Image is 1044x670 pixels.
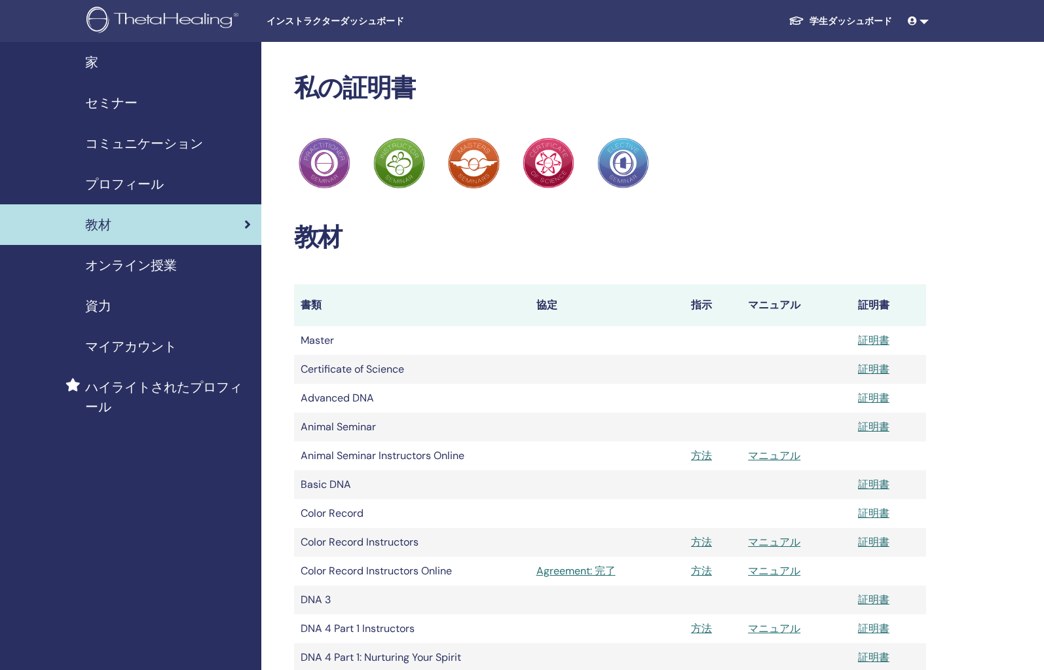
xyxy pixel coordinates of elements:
a: 証明書 [858,535,889,549]
td: DNA 3 [294,586,530,614]
td: Certificate of Science [294,355,530,384]
span: オンライン授業 [85,255,177,275]
img: Practitioner [523,138,574,189]
a: 方法 [691,622,712,635]
td: Color Record [294,499,530,528]
a: Agreement: 完了 [536,563,678,579]
a: 方法 [691,535,712,549]
td: Animal Seminar [294,413,530,441]
span: ハイライトされたプロフィール [85,377,251,417]
a: 証明書 [858,477,889,491]
img: Practitioner [373,138,424,189]
a: 証明書 [858,391,889,405]
th: 指示 [684,284,741,326]
span: 資力 [85,296,111,316]
span: セミナー [85,93,138,113]
a: マニュアル [748,564,800,578]
img: graduation-cap-white.svg [789,15,804,26]
a: 証明書 [858,420,889,434]
a: 証明書 [858,593,889,606]
a: 学生ダッシュボード [778,9,903,33]
a: マニュアル [748,449,800,462]
th: マニュアル [741,284,851,326]
a: 証明書 [858,362,889,376]
h2: 教材 [294,223,927,253]
td: Advanced DNA [294,384,530,413]
td: Basic DNA [294,470,530,499]
a: 証明書 [858,650,889,664]
span: 家 [85,52,98,72]
span: コミュニケーション [85,134,203,153]
td: Color Record Instructors [294,528,530,557]
a: 方法 [691,564,712,578]
td: Master [294,326,530,355]
img: Practitioner [448,138,499,189]
th: 協定 [530,284,684,326]
span: プロフィール [85,174,164,194]
th: 書類 [294,284,530,326]
span: マイアカウント [85,337,177,356]
a: 証明書 [858,333,889,347]
a: 証明書 [858,622,889,635]
td: Animal Seminar Instructors Online [294,441,530,470]
a: 証明書 [858,506,889,520]
img: Practitioner [299,138,350,189]
td: Color Record Instructors Online [294,557,530,586]
img: Practitioner [597,138,648,189]
td: DNA 4 Part 1 Instructors [294,614,530,643]
a: マニュアル [748,622,800,635]
span: 教材 [85,215,111,234]
span: インストラクターダッシュボード [267,14,463,28]
th: 証明書 [851,284,926,326]
img: logo.png [86,7,243,36]
a: 方法 [691,449,712,462]
a: マニュアル [748,535,800,549]
h2: 私の証明書 [294,73,927,103]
